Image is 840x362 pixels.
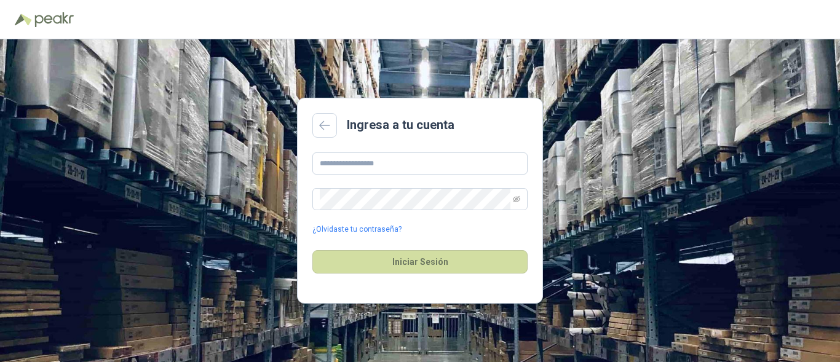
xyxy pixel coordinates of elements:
h2: Ingresa a tu cuenta [347,116,454,135]
img: Peakr [34,12,74,27]
img: Logo [15,14,32,26]
button: Iniciar Sesión [312,250,528,273]
span: eye-invisible [513,195,520,203]
a: ¿Olvidaste tu contraseña? [312,224,402,235]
